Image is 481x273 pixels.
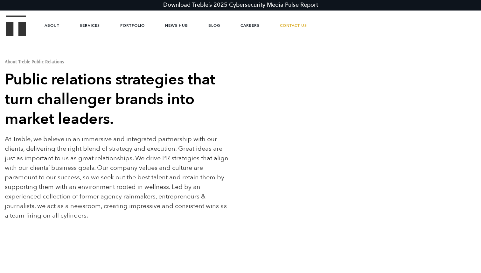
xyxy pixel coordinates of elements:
[240,16,260,35] a: Careers
[6,16,25,35] a: Treble Homepage
[280,16,307,35] a: Contact Us
[45,16,59,35] a: About
[165,16,188,35] a: News Hub
[208,16,220,35] a: Blog
[5,70,229,129] h2: Public relations strategies that turn challenger brands into market leaders.
[120,16,145,35] a: Portfolio
[6,15,26,36] img: Treble logo
[5,59,229,64] h1: About Treble Public Relations
[5,134,229,220] p: At Treble, we believe in an immersive and integrated partnership with our clients, delivering the...
[80,16,100,35] a: Services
